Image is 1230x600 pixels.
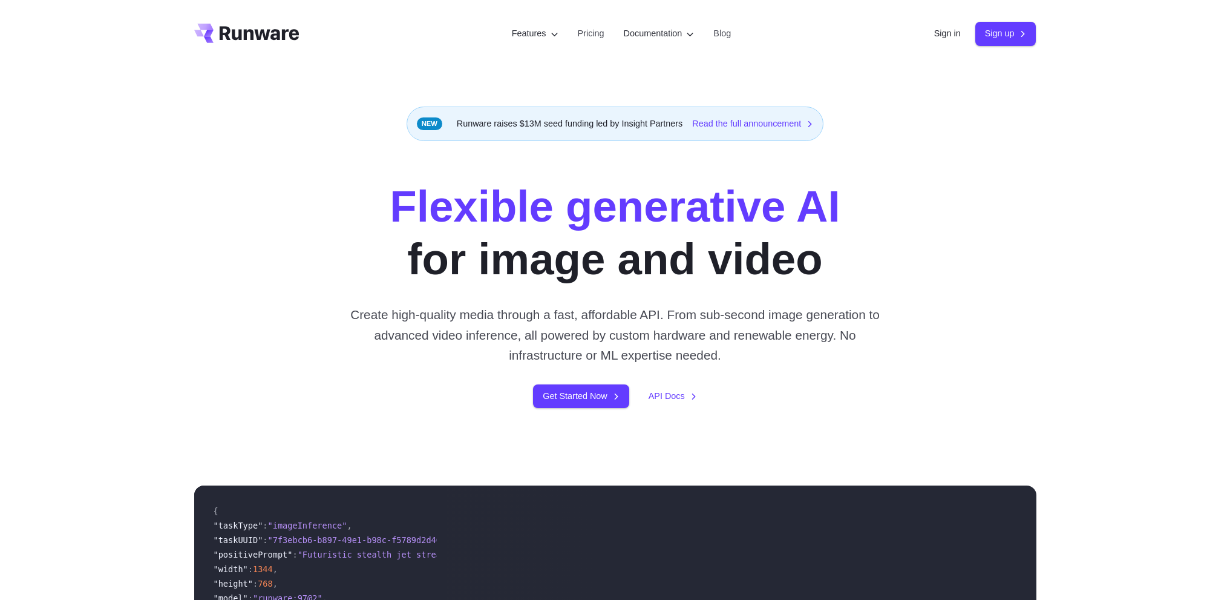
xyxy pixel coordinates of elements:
[934,27,961,41] a: Sign in
[214,535,263,545] span: "taskUUID"
[298,550,748,559] span: "Futuristic stealth jet streaking through a neon-lit cityscape with glowing purple exhaust"
[263,535,267,545] span: :
[345,305,885,365] p: Create high-quality media through a fast, affordable API. From sub-second image generation to adv...
[533,384,629,408] a: Get Started Now
[263,521,267,530] span: :
[390,180,840,285] h1: for image and video
[214,550,293,559] span: "positivePrompt"
[692,117,813,131] a: Read the full announcement
[273,564,278,574] span: ,
[273,579,278,588] span: ,
[292,550,297,559] span: :
[512,27,558,41] label: Features
[214,521,263,530] span: "taskType"
[214,564,248,574] span: "width"
[347,521,352,530] span: ,
[253,579,258,588] span: :
[258,579,273,588] span: 768
[975,22,1036,45] a: Sign up
[214,506,218,516] span: {
[390,182,840,231] strong: Flexible generative AI
[268,535,456,545] span: "7f3ebcb6-b897-49e1-b98c-f5789d2d40d7"
[214,579,253,588] span: "height"
[578,27,604,41] a: Pricing
[268,521,347,530] span: "imageInference"
[194,24,299,43] a: Go to /
[649,389,697,403] a: API Docs
[248,564,253,574] span: :
[253,564,273,574] span: 1344
[624,27,695,41] label: Documentation
[407,107,824,141] div: Runware raises $13M seed funding led by Insight Partners
[713,27,731,41] a: Blog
